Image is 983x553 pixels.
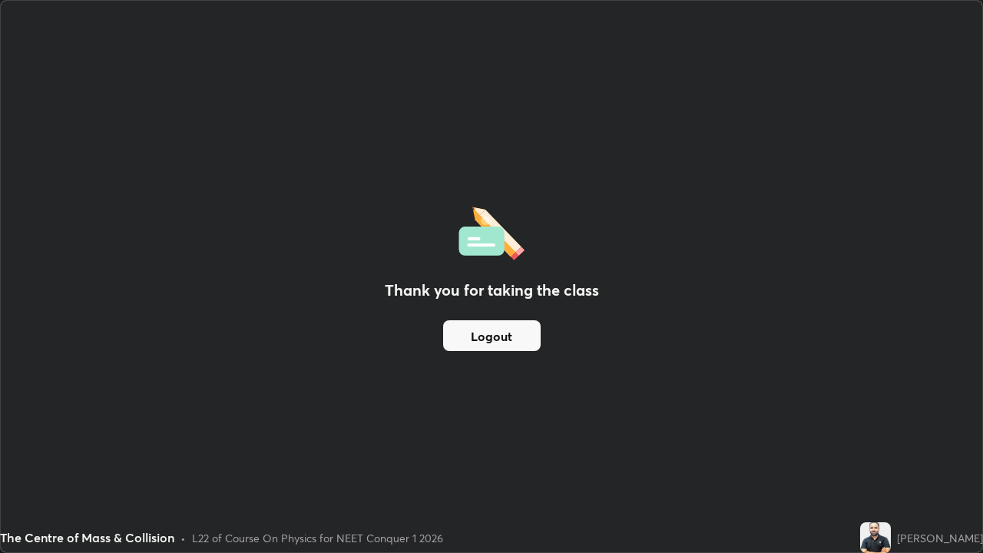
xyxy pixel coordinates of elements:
[385,279,599,302] h2: Thank you for taking the class
[192,530,443,546] div: L22 of Course On Physics for NEET Conquer 1 2026
[443,320,541,351] button: Logout
[458,202,525,260] img: offlineFeedback.1438e8b3.svg
[897,530,983,546] div: [PERSON_NAME]
[860,522,891,553] img: f24e72077a7b4b049bd1b98a95eb8709.jpg
[180,530,186,546] div: •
